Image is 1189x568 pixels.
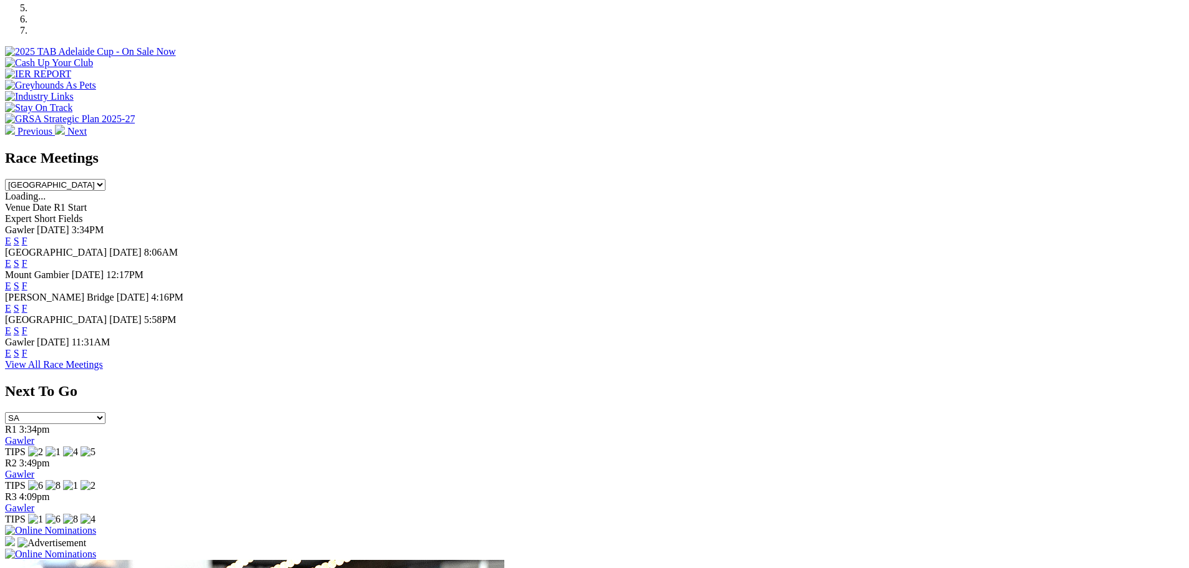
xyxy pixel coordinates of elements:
[5,292,114,302] span: [PERSON_NAME] Bridge
[63,446,78,458] img: 4
[22,281,27,291] a: F
[22,303,27,314] a: F
[17,537,86,549] img: Advertisement
[46,480,61,491] img: 8
[72,224,104,235] span: 3:34PM
[5,126,55,137] a: Previous
[28,514,43,525] img: 1
[5,359,103,370] a: View All Race Meetings
[5,469,34,479] a: Gawler
[55,125,65,135] img: chevron-right-pager-white.svg
[5,480,26,491] span: TIPS
[5,269,69,280] span: Mount Gambier
[106,269,144,280] span: 12:17PM
[46,514,61,525] img: 6
[19,458,50,468] span: 3:49pm
[5,281,11,291] a: E
[37,337,69,347] span: [DATE]
[63,514,78,525] img: 8
[55,126,87,137] a: Next
[5,435,34,446] a: Gawler
[28,446,43,458] img: 2
[22,258,27,269] a: F
[5,202,30,213] span: Venue
[5,503,34,513] a: Gawler
[19,424,50,435] span: 3:34pm
[5,91,74,102] img: Industry Links
[5,80,96,91] img: Greyhounds As Pets
[14,325,19,336] a: S
[34,213,56,224] span: Short
[72,337,110,347] span: 11:31AM
[81,446,95,458] img: 5
[109,247,142,258] span: [DATE]
[19,491,50,502] span: 4:09pm
[5,102,72,113] img: Stay On Track
[5,325,11,336] a: E
[5,446,26,457] span: TIPS
[5,424,17,435] span: R1
[46,446,61,458] img: 1
[54,202,87,213] span: R1 Start
[117,292,149,302] span: [DATE]
[5,458,17,468] span: R2
[5,150,1184,166] h2: Race Meetings
[5,247,107,258] span: [GEOGRAPHIC_DATA]
[5,213,32,224] span: Expert
[5,549,96,560] img: Online Nominations
[17,126,52,137] span: Previous
[37,224,69,235] span: [DATE]
[22,325,27,336] a: F
[5,525,96,536] img: Online Nominations
[28,480,43,491] img: 6
[5,491,17,502] span: R3
[5,224,34,235] span: Gawler
[14,281,19,291] a: S
[5,514,26,524] span: TIPS
[58,213,82,224] span: Fields
[14,348,19,359] a: S
[22,236,27,246] a: F
[63,480,78,491] img: 1
[81,514,95,525] img: 4
[5,46,176,57] img: 2025 TAB Adelaide Cup - On Sale Now
[109,314,142,325] span: [DATE]
[5,57,93,69] img: Cash Up Your Club
[5,383,1184,400] h2: Next To Go
[144,314,177,325] span: 5:58PM
[5,536,15,546] img: 15187_Greyhounds_GreysPlayCentral_Resize_SA_WebsiteBanner_300x115_2025.jpg
[5,113,135,125] img: GRSA Strategic Plan 2025-27
[151,292,183,302] span: 4:16PM
[81,480,95,491] img: 2
[67,126,87,137] span: Next
[5,337,34,347] span: Gawler
[5,69,71,80] img: IER REPORT
[14,258,19,269] a: S
[72,269,104,280] span: [DATE]
[5,314,107,325] span: [GEOGRAPHIC_DATA]
[5,191,46,201] span: Loading...
[22,348,27,359] a: F
[5,348,11,359] a: E
[14,236,19,246] a: S
[144,247,178,258] span: 8:06AM
[5,125,15,135] img: chevron-left-pager-white.svg
[32,202,51,213] span: Date
[5,258,11,269] a: E
[14,303,19,314] a: S
[5,236,11,246] a: E
[5,303,11,314] a: E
